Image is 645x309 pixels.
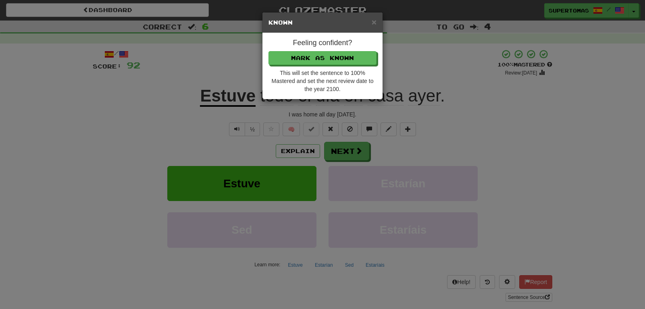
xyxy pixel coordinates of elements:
[372,18,377,26] button: Close
[268,69,377,93] div: This will set the sentence to 100% Mastered and set the next review date to the year 2100.
[268,39,377,47] h4: Feeling confident?
[268,51,377,65] button: Mark as Known
[372,17,377,27] span: ×
[268,19,377,27] h5: Known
